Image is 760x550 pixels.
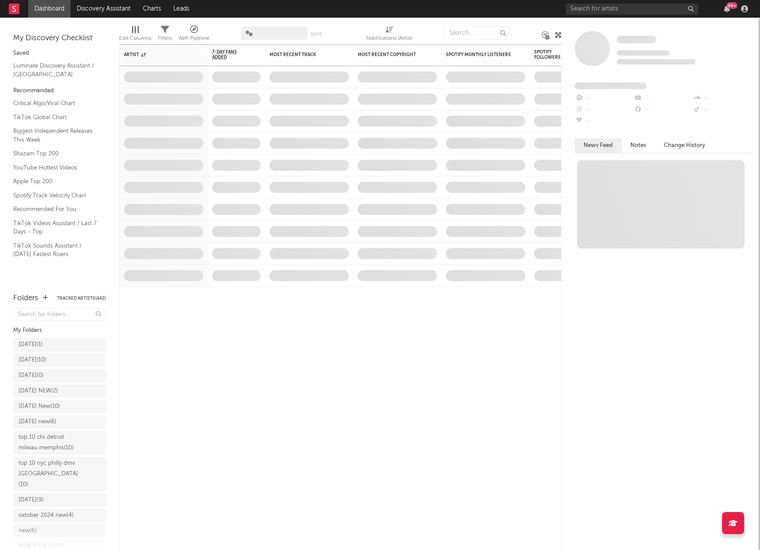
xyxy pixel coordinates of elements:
[633,104,692,116] div: --
[13,241,97,259] a: TikTok Sounds Assistant / [DATE] Fastest Risers
[13,191,97,200] a: Spotify Track Velocity Chart
[179,22,210,48] div: A&R Pipeline
[366,22,412,48] div: Notifications (Artist)
[444,26,510,40] input: Search...
[13,400,106,413] a: [DATE] New(10)
[693,104,751,116] div: --
[13,415,106,429] a: [DATE] new(6)
[13,431,106,455] a: top 10 chi detroit milwau memphis(10)
[724,5,730,12] button: 99+
[158,22,172,48] div: Filters
[13,218,97,237] a: TikTok Videos Assistant / Last 7 Days - Top
[617,35,656,44] a: Some Artist
[575,104,633,116] div: --
[358,52,424,57] div: Most Recent Copyright
[13,98,97,108] a: Critical Algo/Viral Chart
[617,50,670,56] span: Tracking Since: [DATE]
[534,49,565,60] div: Spotify Followers
[13,493,106,507] a: [DATE](9)
[621,138,655,153] button: Notes
[119,22,151,48] div: Edit Columns
[13,33,106,44] div: My Discovery Checklist
[119,33,151,44] div: Edit Columns
[575,116,633,127] div: --
[13,384,106,398] a: [DATE] NEW(2)
[617,36,656,43] span: Some Artist
[13,338,106,351] a: [DATE](1)
[575,83,647,89] span: Fans Added by Platform
[19,339,43,350] div: [DATE] ( 1 )
[13,509,106,522] a: oxtober 2024 new(4)
[19,510,74,521] div: oxtober 2024 new ( 4 )
[270,52,336,57] div: Most Recent Track
[13,86,106,96] div: Recommended
[13,293,38,304] div: Folders
[19,355,46,365] div: [DATE] ( 10 )
[13,149,97,158] a: Shazam Top 200
[179,33,210,44] div: A&R Pipeline
[633,93,692,104] div: --
[13,126,97,144] a: Biggest Independent Releases This Week
[13,308,106,321] input: Search for folders...
[13,61,97,79] a: Luminate Discovery Assistant / [GEOGRAPHIC_DATA]
[617,59,696,64] span: 0 fans last week
[366,33,412,44] div: Notifications (Artist)
[13,113,97,122] a: TikTok Global Chart
[726,2,738,9] div: 99 +
[655,138,714,153] button: Change History
[13,163,97,173] a: YouTube Hottest Videos
[13,354,106,367] a: [DATE](10)
[13,524,106,538] a: new(6)
[13,325,106,336] div: My Folders
[19,370,44,381] div: [DATE] ( 0 )
[446,52,512,57] div: Spotify Monthly Listeners
[13,457,106,491] a: top 10 nyc philly dmv [GEOGRAPHIC_DATA](10)
[311,32,322,37] button: Save
[19,432,81,453] div: top 10 chi detroit milwau memphis ( 10 )
[19,495,44,505] div: [DATE] ( 9 )
[19,526,37,536] div: new ( 6 )
[19,401,60,412] div: [DATE] New ( 10 )
[57,296,106,301] button: Tracked Artists(442)
[212,49,247,60] span: 7-Day Fans Added
[19,386,58,396] div: [DATE] NEW ( 2 )
[13,369,106,382] a: [DATE](0)
[575,93,633,104] div: --
[124,52,190,57] div: Artist
[13,204,97,214] a: Recommended For You
[575,138,621,153] button: News Feed
[693,93,751,104] div: --
[19,417,56,427] div: [DATE] new ( 6 )
[566,4,698,15] input: Search for artists
[158,33,172,44] div: Filters
[13,48,106,59] div: Saved
[19,458,81,490] div: top 10 nyc philly dmv [GEOGRAPHIC_DATA] ( 10 )
[13,177,97,186] a: Apple Top 200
